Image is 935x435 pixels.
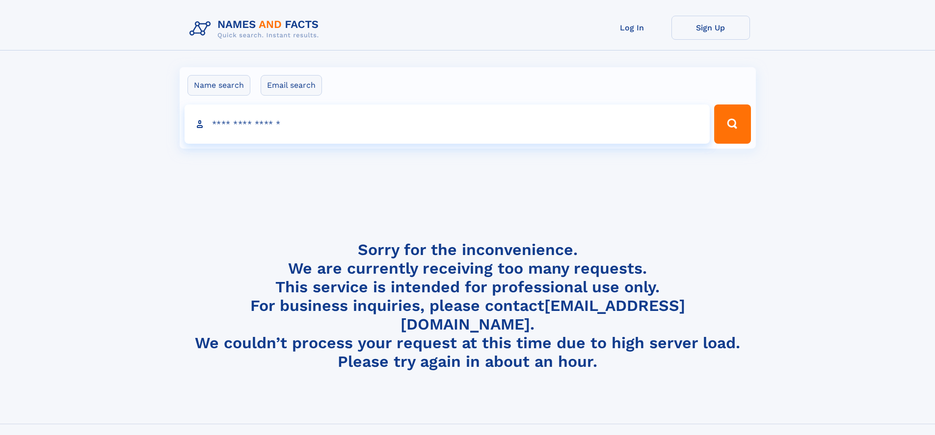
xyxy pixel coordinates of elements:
[714,104,750,144] button: Search Button
[261,75,322,96] label: Email search
[186,16,327,42] img: Logo Names and Facts
[187,75,250,96] label: Name search
[186,240,750,371] h4: Sorry for the inconvenience. We are currently receiving too many requests. This service is intend...
[671,16,750,40] a: Sign Up
[185,104,710,144] input: search input
[593,16,671,40] a: Log In
[401,296,685,333] a: [EMAIL_ADDRESS][DOMAIN_NAME]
